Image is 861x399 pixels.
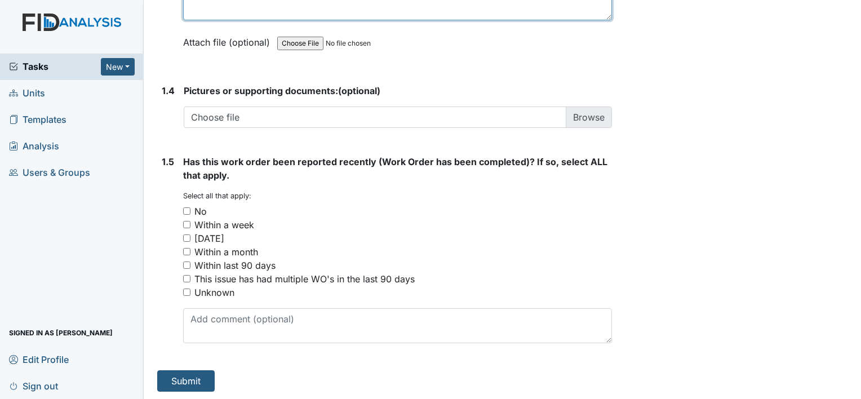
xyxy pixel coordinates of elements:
input: Within last 90 days [183,261,190,269]
div: This issue has had multiple WO's in the last 90 days [194,272,415,286]
span: Edit Profile [9,351,69,368]
span: Pictures or supporting documents: [184,85,338,96]
span: Templates [9,111,66,128]
div: Unknown [194,286,234,299]
input: [DATE] [183,234,190,242]
label: Attach file (optional) [183,29,274,49]
label: 1.5 [162,155,174,169]
input: Within a month [183,248,190,255]
span: Units [9,85,45,102]
button: New [101,58,135,76]
span: Signed in as [PERSON_NAME] [9,324,113,342]
input: No [183,207,190,215]
div: [DATE] [194,232,224,245]
span: Users & Groups [9,164,90,181]
span: Has this work order been reported recently (Work Order has been completed)? If so, select ALL tha... [183,156,607,181]
input: Within a week [183,221,190,228]
button: Submit [157,370,215,392]
label: 1.4 [162,84,175,97]
strong: (optional) [184,84,612,97]
div: No [194,205,207,218]
input: This issue has had multiple WO's in the last 90 days [183,275,190,282]
span: Sign out [9,377,58,394]
input: Unknown [183,289,190,296]
small: Select all that apply: [183,192,251,200]
div: Within last 90 days [194,259,276,272]
a: Tasks [9,60,101,73]
div: Within a week [194,218,254,232]
div: Within a month [194,245,258,259]
span: Analysis [9,138,59,155]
